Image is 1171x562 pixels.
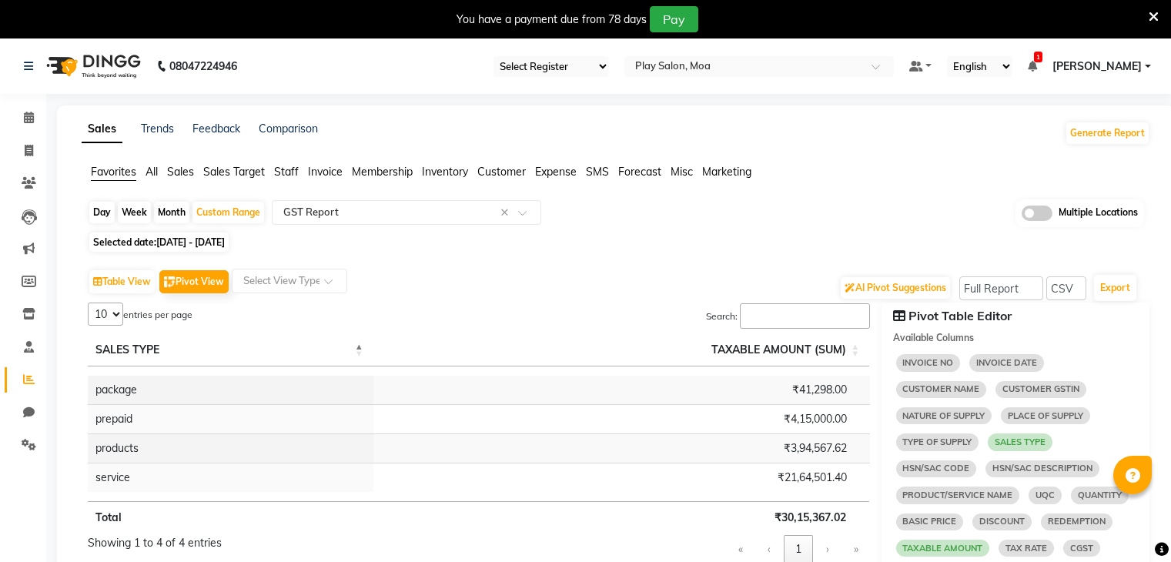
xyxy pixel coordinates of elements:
a: Feedback [192,122,240,135]
td: ₹3,94,567.62 [373,433,870,463]
span: All [146,165,158,179]
span: Selected date: [89,232,229,252]
span: DISCOUNT [972,513,1032,530]
div: You have a payment due from 78 days [457,12,647,28]
a: Trends [141,122,174,135]
span: INVOICE NO [896,354,961,371]
span: Sales [167,165,194,179]
div: Day [89,202,115,223]
span: TAX RATE [999,540,1054,557]
div: Week [118,202,151,223]
span: SALES TYPE [95,343,159,356]
button: Export [1094,275,1136,301]
span: SMS [586,165,609,179]
td: ₹41,298.00 [373,376,870,404]
th: SALES TYPE: Activate to invert sorting [88,334,373,366]
th: TAXABLE AMOUNT (SUM): Activate to sort [373,334,870,366]
span: SALES TYPE [988,433,1052,450]
span: Inventory [422,165,468,179]
span: [PERSON_NAME] [1052,59,1142,75]
span: UQC [1029,487,1062,503]
a: Sales [82,115,122,143]
img: pivot.png [164,276,176,288]
button: Pivot View [159,270,229,293]
span: QUANTITY [1071,487,1129,503]
button: Generate Report [1066,122,1149,144]
span: TAXABLE AMOUNT (SUM) [711,343,846,356]
span: Invoice [308,165,343,179]
label: entries per page [123,308,192,322]
img: logo [39,45,145,88]
td: ₹21,64,501.40 [373,463,870,492]
td: prepaid [88,404,373,433]
span: Staff [274,165,299,179]
span: Expense [535,165,577,179]
strong: Available Columns [893,332,974,343]
strong: Total [95,510,122,524]
span: Favorites [91,165,136,179]
div: Custom Range [192,202,264,223]
span: PRODUCT/SERVICE NAME [896,487,1020,503]
b: 08047224946 [169,45,237,88]
span: PLACE OF SUPPLY [1001,407,1090,424]
td: products [88,433,373,463]
td: service [88,463,373,492]
button: Pay [650,6,698,32]
button: AI Pivot Suggestions [841,277,950,299]
span: INVOICE DATE [969,354,1044,371]
span: CUSTOMER NAME [896,381,987,398]
span: TAXABLE AMOUNT [896,540,990,557]
span: HSN/SAC DESCRIPTION [985,460,1099,477]
span: HSN/SAC CODE [896,460,977,477]
a: Comparison [259,122,318,135]
span: Membership [352,165,413,179]
strong: ₹30,15,367.02 [775,510,846,524]
span: Misc [671,165,693,179]
div: Month [154,202,189,223]
span: [DATE] - [DATE] [156,236,225,248]
span: Marketing [702,165,751,179]
label: Search: [706,309,738,323]
span: Multiple Locations [1059,206,1138,221]
strong: Pivot Table Editor [908,308,1012,323]
td: ₹4,15,000.00 [373,404,870,433]
span: Forecast [618,165,661,179]
span: BASIC PRICE [896,513,964,530]
iframe: chat widget [1106,500,1156,547]
span: TYPE OF SUPPLY [896,433,979,450]
span: CGST [1063,540,1100,557]
button: Table View [89,270,155,293]
span: Sales Target [203,165,265,179]
td: package [88,376,373,404]
span: Clear all [500,205,514,221]
a: 1 [1028,59,1037,73]
span: CUSTOMER GSTIN [995,381,1086,398]
span: NATURE OF SUPPLY [896,407,992,424]
span: REDEMPTION [1041,513,1112,530]
span: Customer [477,165,526,179]
span: 1 [1034,52,1042,62]
div: Showing 1 to 4 of 4 entries [88,535,222,551]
